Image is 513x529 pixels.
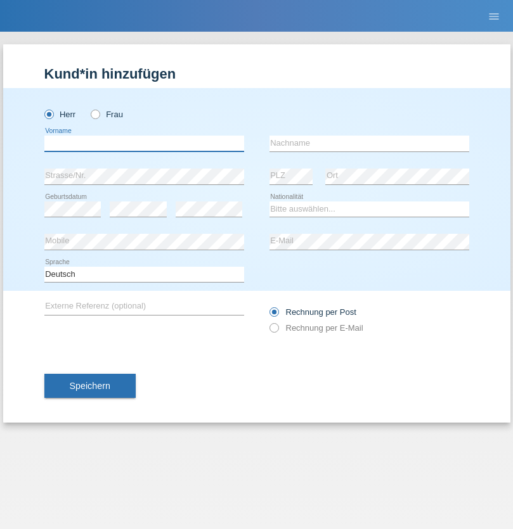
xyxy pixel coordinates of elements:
span: Speichern [70,381,110,391]
button: Speichern [44,374,136,398]
label: Rechnung per Post [269,307,356,317]
a: menu [481,12,507,20]
label: Rechnung per E-Mail [269,323,363,333]
label: Herr [44,110,76,119]
label: Frau [91,110,123,119]
input: Rechnung per E-Mail [269,323,278,339]
input: Frau [91,110,99,118]
input: Herr [44,110,53,118]
i: menu [488,10,500,23]
h1: Kund*in hinzufügen [44,66,469,82]
input: Rechnung per Post [269,307,278,323]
